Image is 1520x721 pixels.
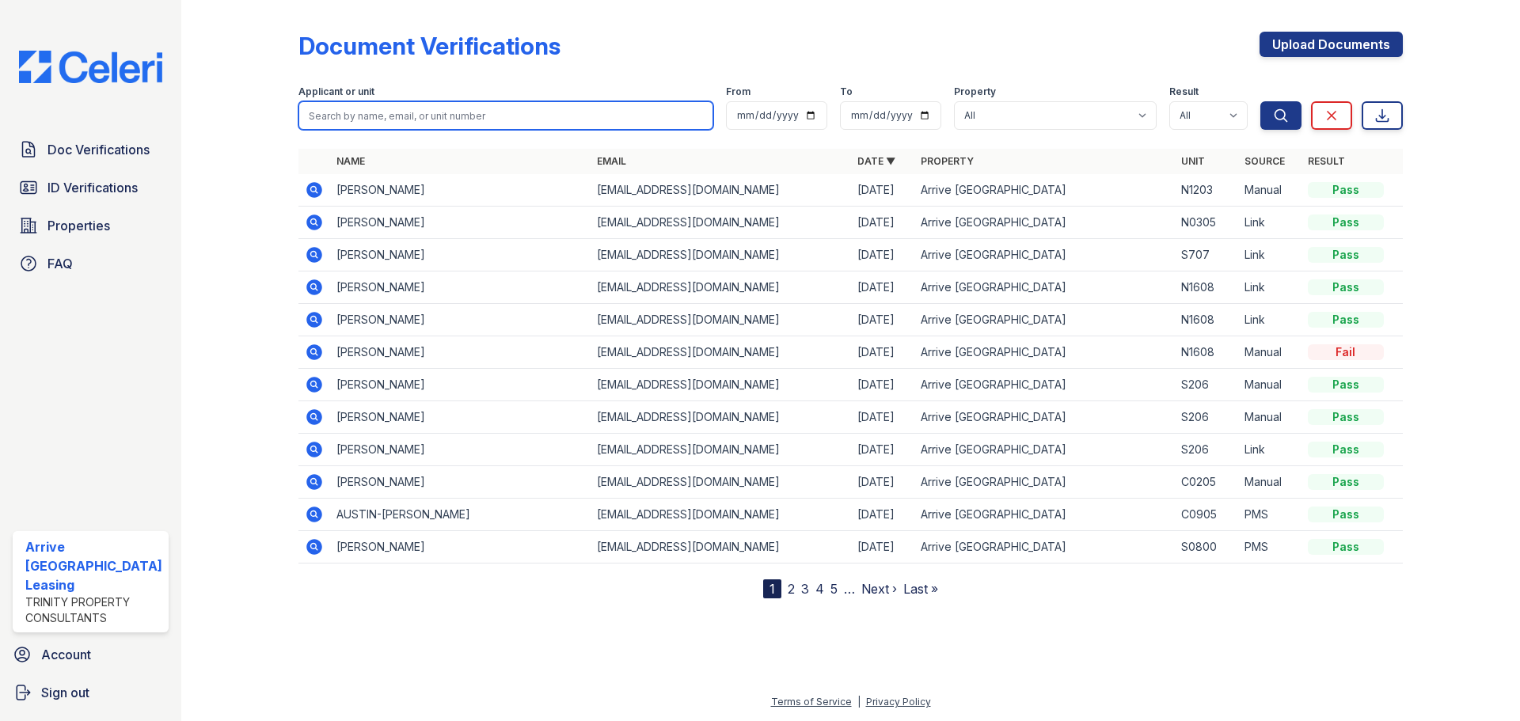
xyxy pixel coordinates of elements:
a: 3 [801,581,809,597]
div: Pass [1308,539,1384,555]
td: S206 [1175,369,1238,401]
td: [DATE] [851,369,914,401]
div: Pass [1308,409,1384,425]
a: Properties [13,210,169,241]
td: Link [1238,207,1301,239]
span: Sign out [41,683,89,702]
input: Search by name, email, or unit number [298,101,713,130]
div: Pass [1308,182,1384,198]
span: Properties [47,216,110,235]
td: [DATE] [851,271,914,304]
a: ID Verifications [13,172,169,203]
div: Pass [1308,377,1384,393]
td: [PERSON_NAME] [330,174,591,207]
td: C0905 [1175,499,1238,531]
a: 5 [830,581,838,597]
td: Arrive [GEOGRAPHIC_DATA] [914,239,1175,271]
td: [EMAIL_ADDRESS][DOMAIN_NAME] [591,531,851,564]
a: 4 [815,581,824,597]
div: Pass [1308,279,1384,295]
td: PMS [1238,499,1301,531]
td: Link [1238,271,1301,304]
a: 2 [788,581,795,597]
td: [DATE] [851,434,914,466]
a: Privacy Policy [866,696,931,708]
td: Arrive [GEOGRAPHIC_DATA] [914,369,1175,401]
td: Arrive [GEOGRAPHIC_DATA] [914,531,1175,564]
td: Arrive [GEOGRAPHIC_DATA] [914,304,1175,336]
td: Manual [1238,466,1301,499]
div: Pass [1308,214,1384,230]
a: Terms of Service [771,696,852,708]
td: S707 [1175,239,1238,271]
td: Link [1238,239,1301,271]
div: 1 [763,579,781,598]
a: FAQ [13,248,169,279]
div: Pass [1308,474,1384,490]
span: ID Verifications [47,178,138,197]
label: Applicant or unit [298,85,374,98]
div: Trinity Property Consultants [25,594,162,626]
label: Result [1169,85,1199,98]
td: Arrive [GEOGRAPHIC_DATA] [914,434,1175,466]
td: Manual [1238,174,1301,207]
td: Arrive [GEOGRAPHIC_DATA] [914,271,1175,304]
label: Property [954,85,996,98]
td: N0305 [1175,207,1238,239]
div: Fail [1308,344,1384,360]
td: [PERSON_NAME] [330,336,591,369]
td: [DATE] [851,336,914,369]
td: [PERSON_NAME] [330,466,591,499]
td: [PERSON_NAME] [330,304,591,336]
td: [PERSON_NAME] [330,207,591,239]
span: … [844,579,855,598]
td: [PERSON_NAME] [330,401,591,434]
td: [EMAIL_ADDRESS][DOMAIN_NAME] [591,336,851,369]
a: Account [6,639,175,670]
a: Email [597,155,626,167]
a: Next › [861,581,897,597]
td: PMS [1238,531,1301,564]
td: [DATE] [851,401,914,434]
td: [DATE] [851,239,914,271]
td: [PERSON_NAME] [330,434,591,466]
span: Account [41,645,91,664]
td: [PERSON_NAME] [330,271,591,304]
div: Pass [1308,442,1384,457]
td: [DATE] [851,207,914,239]
td: [PERSON_NAME] [330,369,591,401]
td: [EMAIL_ADDRESS][DOMAIN_NAME] [591,401,851,434]
td: Manual [1238,401,1301,434]
td: [DATE] [851,174,914,207]
a: Source [1244,155,1285,167]
td: Arrive [GEOGRAPHIC_DATA] [914,336,1175,369]
a: Sign out [6,677,175,708]
a: Result [1308,155,1345,167]
td: [EMAIL_ADDRESS][DOMAIN_NAME] [591,466,851,499]
td: S0800 [1175,531,1238,564]
td: N1608 [1175,304,1238,336]
div: Document Verifications [298,32,560,60]
td: S206 [1175,401,1238,434]
td: [DATE] [851,499,914,531]
label: To [840,85,853,98]
td: [PERSON_NAME] [330,239,591,271]
td: [EMAIL_ADDRESS][DOMAIN_NAME] [591,239,851,271]
td: N1608 [1175,271,1238,304]
td: [DATE] [851,531,914,564]
td: Link [1238,434,1301,466]
td: [EMAIL_ADDRESS][DOMAIN_NAME] [591,271,851,304]
td: Arrive [GEOGRAPHIC_DATA] [914,174,1175,207]
div: | [857,696,861,708]
td: [PERSON_NAME] [330,531,591,564]
a: Property [921,155,974,167]
td: Manual [1238,336,1301,369]
td: AUSTIN-[PERSON_NAME] [330,499,591,531]
td: [DATE] [851,304,914,336]
span: FAQ [47,254,73,273]
td: Manual [1238,369,1301,401]
td: [EMAIL_ADDRESS][DOMAIN_NAME] [591,174,851,207]
td: N1608 [1175,336,1238,369]
td: [DATE] [851,466,914,499]
td: Arrive [GEOGRAPHIC_DATA] [914,401,1175,434]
